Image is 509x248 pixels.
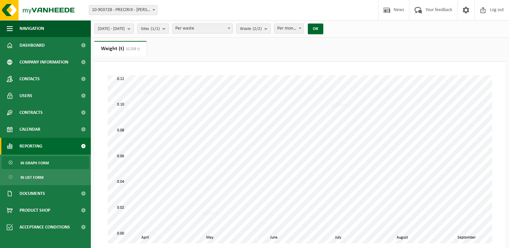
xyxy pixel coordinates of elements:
[308,24,323,34] button: OK
[124,47,140,51] span: (0,208 t)
[172,24,233,34] span: Per waste
[137,24,169,34] button: Sites(1/1)
[94,24,134,34] button: [DATE] - [DATE]
[20,202,50,219] span: Product Shop
[240,24,262,34] span: Waste
[20,121,40,138] span: Calendar
[20,104,43,121] span: Contracts
[236,24,271,34] button: Waste(2/2)
[21,171,43,184] span: In list form
[89,5,157,15] span: 10-903728 - PRECIRIX - JETTE
[20,54,68,71] span: Company information
[20,185,45,202] span: Documents
[275,24,303,33] span: Per month
[89,5,157,15] span: 10-903728 - PRECIRIX - JETTE
[173,24,232,33] span: Per waste
[20,71,40,87] span: Contacts
[141,24,160,34] span: Sites
[20,219,70,236] span: Acceptance conditions
[2,156,89,169] a: In graph form
[253,27,262,31] count: (2/2)
[137,89,156,96] div: 0,104 t
[20,87,32,104] span: Users
[94,41,147,56] a: Weight (t)
[330,102,349,109] div: 0,094 t
[201,210,220,217] div: 0,010 t
[21,157,49,169] span: In graph form
[20,37,45,54] span: Dashboard
[20,20,44,37] span: Navigation
[98,24,125,34] span: [DATE] - [DATE]
[274,24,304,34] span: Per month
[2,171,89,183] a: In list form
[20,138,42,155] span: Reporting
[151,27,160,31] count: (1/1)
